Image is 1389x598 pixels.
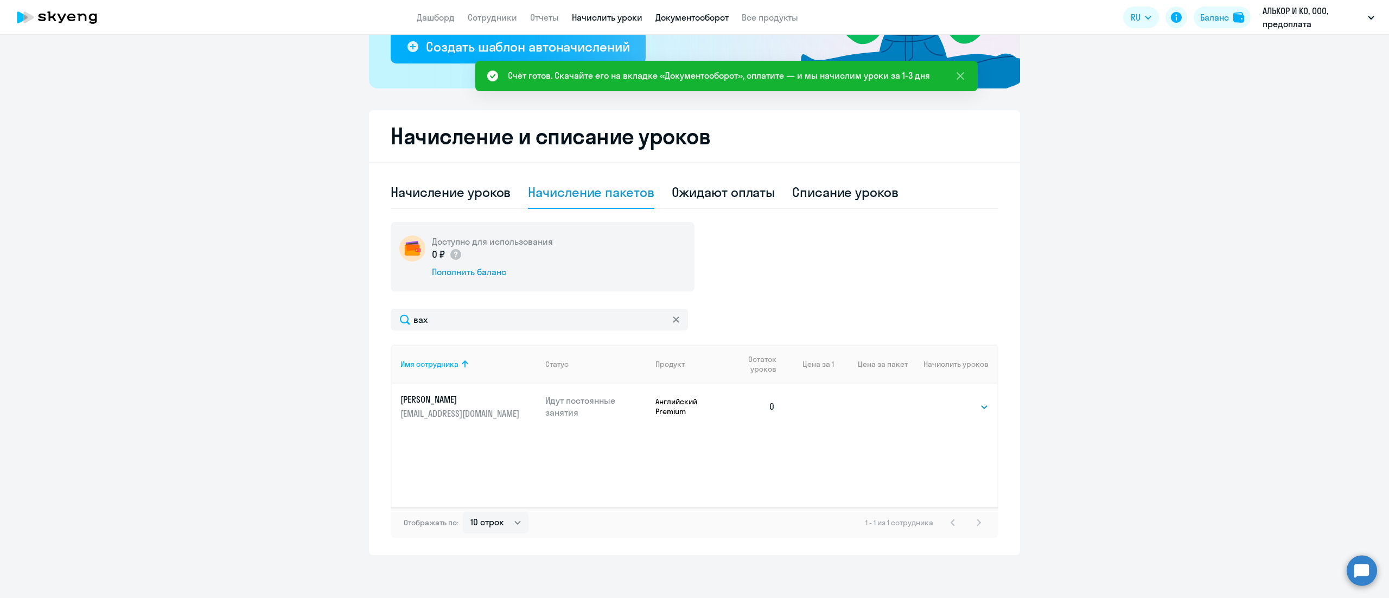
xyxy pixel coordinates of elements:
[530,12,559,23] a: Отчеты
[792,183,899,201] div: Списание уроков
[432,266,553,278] div: Пополнить баланс
[545,395,647,418] p: Идут постоянные занятия
[655,397,729,416] p: Английский Premium
[468,12,517,23] a: Сотрудники
[1200,11,1229,24] div: Баланс
[742,12,798,23] a: Все продукты
[432,236,553,247] h5: Доступно для использования
[400,359,537,369] div: Имя сотрудника
[784,345,834,384] th: Цена за 1
[729,384,784,429] td: 0
[400,408,522,419] p: [EMAIL_ADDRESS][DOMAIN_NAME]
[417,12,455,23] a: Дашборд
[545,359,647,369] div: Статус
[528,183,654,201] div: Начисление пакетов
[737,354,784,374] div: Остаток уроков
[655,359,729,369] div: Продукт
[572,12,642,23] a: Начислить уроки
[391,309,688,330] input: Поиск по имени, email, продукту или статусу
[865,518,933,527] span: 1 - 1 из 1 сотрудника
[737,354,776,374] span: Остаток уроков
[400,359,458,369] div: Имя сотрудника
[432,247,462,262] p: 0 ₽
[655,359,685,369] div: Продукт
[391,123,998,149] h2: Начисление и списание уроков
[655,12,729,23] a: Документооборот
[508,69,930,82] div: Счёт готов. Скачайте его на вкладке «Документооборот», оплатите — и мы начислим уроки за 1-3 дня
[400,393,537,419] a: [PERSON_NAME][EMAIL_ADDRESS][DOMAIN_NAME]
[391,31,646,63] button: Создать шаблон автоначислений
[1194,7,1251,28] button: Балансbalance
[426,38,629,55] div: Создать шаблон автоначислений
[391,183,511,201] div: Начисление уроков
[399,236,425,262] img: wallet-circle.png
[908,345,997,384] th: Начислить уроков
[1263,4,1363,30] p: АЛЬКОР И КО, ООО, предоплата Коммерческий департамент 2024
[834,345,908,384] th: Цена за пакет
[1233,12,1244,23] img: balance
[404,518,458,527] span: Отображать по:
[1123,7,1159,28] button: RU
[400,393,522,405] p: [PERSON_NAME]
[1257,4,1380,30] button: АЛЬКОР И КО, ООО, предоплата Коммерческий департамент 2024
[545,359,569,369] div: Статус
[1131,11,1140,24] span: RU
[672,183,775,201] div: Ожидают оплаты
